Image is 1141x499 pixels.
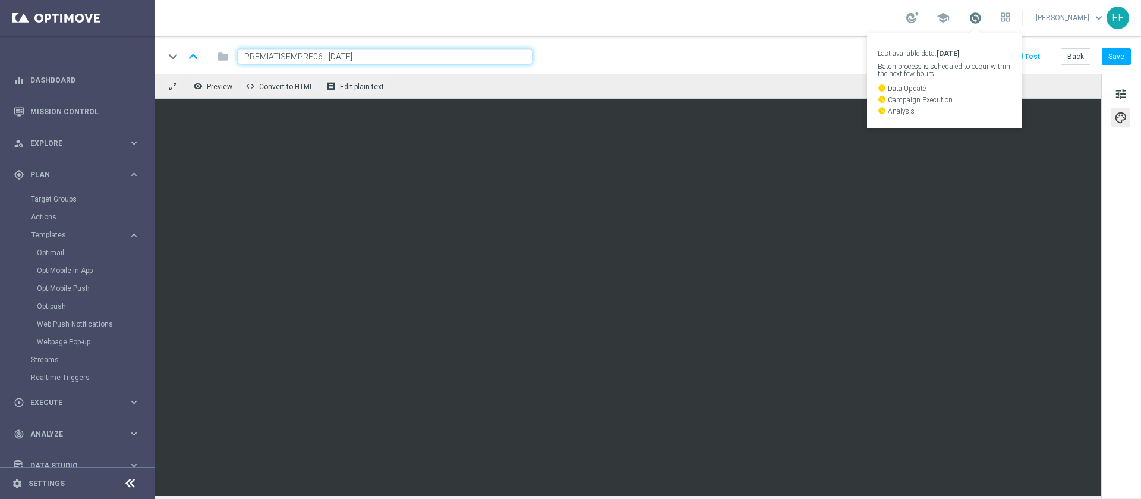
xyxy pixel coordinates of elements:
[14,170,24,180] i: gps_fixed
[31,212,124,222] a: Actions
[37,266,124,275] a: OptiMobile In-App
[128,137,140,149] i: keyboard_arrow_right
[878,106,1011,115] p: Analysis
[31,190,153,208] div: Target Groups
[128,230,140,241] i: keyboard_arrow_right
[937,11,950,24] span: school
[193,81,203,91] i: remove_red_eye
[14,64,140,96] div: Dashboard
[30,96,140,127] a: Mission Control
[29,480,65,487] a: Settings
[878,95,886,103] i: watch_later
[31,355,124,365] a: Streams
[37,262,153,280] div: OptiMobile In-App
[878,106,886,115] i: watch_later
[31,369,153,387] div: Realtime Triggers
[14,397,128,408] div: Execute
[14,138,128,149] div: Explore
[30,171,128,178] span: Plan
[31,230,140,240] button: Templates keyboard_arrow_right
[37,284,124,293] a: OptiMobile Push
[13,76,140,85] button: equalizer Dashboard
[259,83,313,91] span: Convert to HTML
[14,397,24,408] i: play_circle_outline
[1114,86,1127,102] span: tune
[14,170,128,180] div: Plan
[878,84,1011,92] p: Data Update
[14,96,140,127] div: Mission Control
[37,248,124,258] a: Optimail
[31,373,124,382] a: Realtime Triggers
[30,140,128,147] span: Explore
[13,107,140,117] button: Mission Control
[878,50,1011,57] p: Last available data:
[878,63,1011,77] p: Batch process is scheduled to occur within the next few hours
[1114,110,1127,125] span: palette
[190,79,238,94] button: remove_red_eye Preview
[13,139,140,148] button: person_search Explore keyboard_arrow_right
[13,429,140,439] button: track_changes Analyze keyboard_arrow_right
[128,460,140,471] i: keyboard_arrow_right
[31,231,128,238] div: Templates
[326,81,336,91] i: receipt
[30,399,128,406] span: Execute
[242,79,319,94] button: code Convert to HTML
[37,302,124,311] a: Optipush
[13,398,140,407] button: play_circle_outline Execute keyboard_arrow_right
[128,397,140,408] i: keyboard_arrow_right
[1061,48,1090,65] button: Back
[31,226,153,351] div: Templates
[14,429,128,440] div: Analyze
[14,138,24,149] i: person_search
[13,170,140,180] button: gps_fixed Plan keyboard_arrow_right
[14,75,24,86] i: equalizer
[14,460,128,471] div: Data Studio
[1102,48,1131,65] button: Save
[37,337,124,347] a: Webpage Pop-up
[37,280,153,297] div: OptiMobile Push
[245,81,255,91] span: code
[37,315,153,333] div: Web Push Notifications
[37,333,153,351] div: Webpage Pop-up
[30,462,128,469] span: Data Studio
[1003,49,1042,65] button: Send Test
[14,429,24,440] i: track_changes
[12,478,23,489] i: settings
[13,461,140,470] button: Data Studio keyboard_arrow_right
[31,208,153,226] div: Actions
[1111,108,1130,127] button: palette
[31,231,116,238] span: Templates
[1035,9,1107,27] a: [PERSON_NAME]keyboard_arrow_down
[1111,84,1130,103] button: tune
[1107,7,1129,29] div: EE
[37,297,153,315] div: Optipush
[238,49,532,64] input: Enter a unique template name
[31,194,124,204] a: Target Groups
[184,48,202,65] i: keyboard_arrow_up
[323,79,389,94] button: receipt Edit plain text
[207,83,232,91] span: Preview
[967,9,983,28] a: Last available data:[DATE] Batch process is scheduled to occur within the next few hours watch_la...
[37,244,153,262] div: Optimail
[128,428,140,440] i: keyboard_arrow_right
[340,83,384,91] span: Edit plain text
[878,95,1011,103] p: Campaign Execution
[1092,11,1105,24] span: keyboard_arrow_down
[30,431,128,438] span: Analyze
[30,64,140,96] a: Dashboard
[37,319,124,329] a: Web Push Notifications
[878,84,886,92] i: watch_later
[31,351,153,369] div: Streams
[937,49,959,58] strong: [DATE]
[128,169,140,180] i: keyboard_arrow_right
